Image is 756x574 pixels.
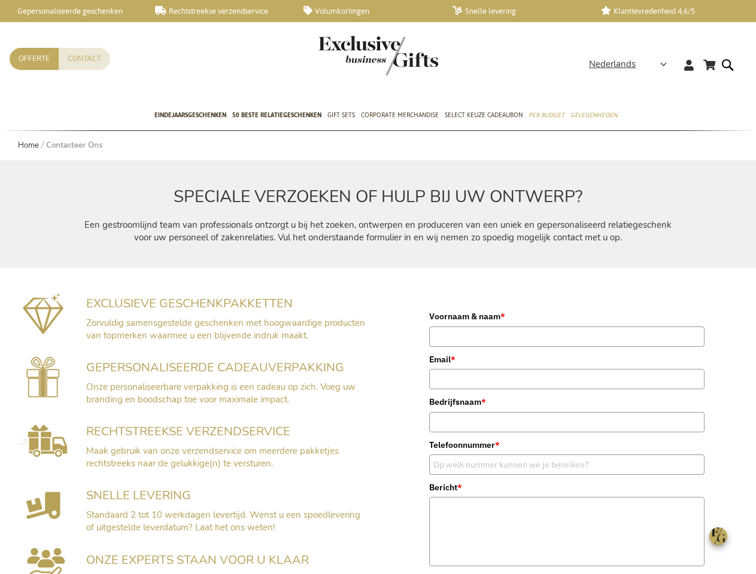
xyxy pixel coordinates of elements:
[318,36,438,75] img: Exclusive Business gifts logo
[570,101,617,131] a: Gelegenheden
[155,6,285,16] a: Rechtstreekse verzendservice
[303,6,433,16] a: Volumkortingen
[6,6,136,16] a: Gepersonaliseerde geschenken
[26,356,60,398] img: Gepersonaliseerde cadeauverpakking voorzien van uw branding
[445,101,523,131] a: Select Keuze Cadeaubon
[86,423,290,439] span: RECHTSTREEKSE VERZENDSERVICE
[86,381,356,405] span: Onze personaliseerbare verpakking is een cadeau op zich. Voeg uw branding en boodschap toe voor m...
[10,48,59,70] a: Offerte
[23,292,64,334] img: Exclusieve geschenkpakketten mét impact
[445,109,523,121] span: Select Keuze Cadeaubon
[154,109,226,121] span: Eindejaarsgeschenken
[361,109,439,121] span: Corporate Merchandise
[318,36,378,75] a: store logo
[429,438,705,451] label: Telefoonnummer
[154,101,226,131] a: Eindejaarsgeschenken
[529,109,564,121] span: Per Budget
[19,448,68,460] a: Rechtstreekse Verzendservice
[589,57,636,71] span: Nederlands
[86,509,360,533] span: Standaard 2 tot 10 werkdagen levertijd. Wenst u een spoedlevering of uitgestelde leverdatum? Laat...
[75,219,680,245] p: Een gestroomlijnd team van professionals ontzorgt u bij het zoeken, ontwerpen en produceren van e...
[75,188,680,206] h2: SPECIALE VERZOEKEN OF HULP BIJ UW ONTWERP?
[453,6,582,16] a: Snelle levering
[19,425,68,457] img: Rechtstreekse Verzendservice
[429,454,705,475] input: Op welk nummer kunnen we je bereiken?
[59,48,110,70] a: Contact
[86,552,309,568] span: ONZE EXPERTS STAAN VOOR U KLAAR
[86,317,365,341] span: Zorvuldig samensgestelde geschenken met hoogwaardige producten van topmerken waarmee u een blijve...
[429,395,705,408] label: Bedrijfsnaam
[86,487,191,503] span: SNELLE LEVERING
[327,109,355,121] span: Gift Sets
[18,140,39,151] a: Home
[429,353,705,366] label: Email
[570,109,617,121] span: Gelegenheden
[429,481,705,494] label: Bericht
[601,6,731,16] a: Klanttevredenheid 4,6/5
[429,310,705,323] label: Voornaam & naam
[86,445,339,469] span: Maak gebruik van onze verzendservice om meerdere pakketjes rechtstreeks naar de gelukkige(n) te v...
[46,140,102,151] strong: Contacteer Ons
[361,101,439,131] a: Corporate Merchandise
[86,295,293,312] span: EXCLUSIEVE GESCHENKPAKKETTEN
[86,359,344,375] span: GEPERSONALISEERDE CADEAUVERPAKKING
[232,109,321,121] span: 50 beste relatiegeschenken
[232,101,321,131] a: 50 beste relatiegeschenken
[529,101,564,131] a: Per Budget
[327,101,355,131] a: Gift Sets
